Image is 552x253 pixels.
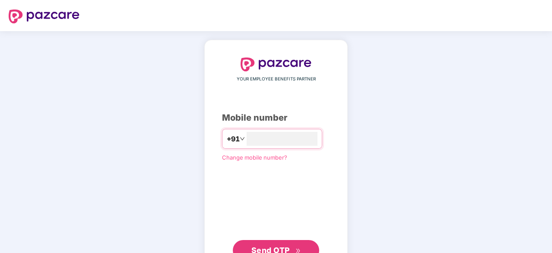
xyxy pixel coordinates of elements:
img: logo [9,10,79,23]
div: Mobile number [222,111,330,125]
img: logo [241,58,311,71]
span: down [240,136,245,141]
a: Change mobile number? [222,154,287,161]
span: YOUR EMPLOYEE BENEFITS PARTNER [237,76,316,83]
span: +91 [227,134,240,144]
